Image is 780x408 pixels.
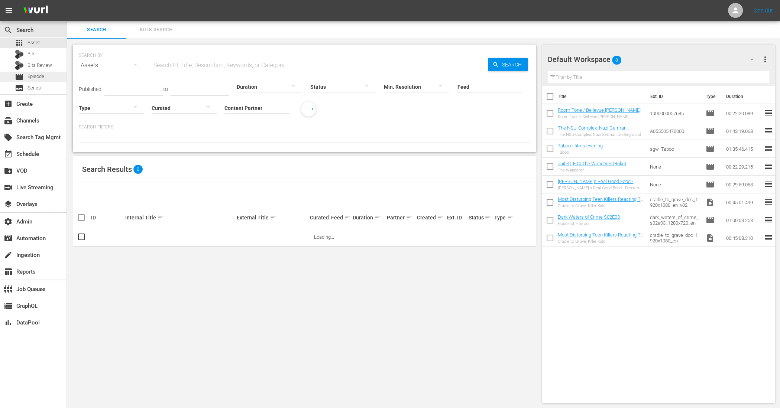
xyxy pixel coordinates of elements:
[4,301,13,310] span: GraphQL
[754,7,773,13] a: Sign Out
[764,215,773,224] span: reorder
[406,214,412,221] span: sort
[705,234,714,242] span: Video
[4,150,13,159] span: Schedule
[760,55,769,64] span: more_vert
[4,99,13,108] span: Create
[612,52,621,68] span: 8
[764,144,773,153] span: reorder
[558,168,626,173] div: The Wanderer
[558,143,603,148] a: Taboo - films evening
[15,84,24,92] span: Series
[417,213,445,222] div: Created
[437,214,444,221] span: sort
[4,166,13,175] span: VOD
[723,229,764,247] td: 00:45:08.310
[558,239,644,244] div: Cradle to Grave: Killer Kids
[15,50,24,59] div: Bits
[4,267,13,276] span: Reports
[4,217,13,226] span: Admin
[647,140,703,158] td: sgw_Taboo
[79,124,530,130] p: Search Filters:
[705,162,714,171] span: Episode
[646,86,701,107] th: Ext. ID
[125,213,234,222] div: Internal Title
[723,193,764,211] td: 00:45:01.499
[79,86,103,92] span: Published:
[270,214,276,221] span: sort
[558,214,620,220] a: Dark Waters of Crime S02E03
[764,162,773,171] span: reorder
[764,233,773,242] span: reorder
[15,72,24,81] span: Episode
[157,214,164,221] span: sort
[163,86,168,92] span: to
[558,86,646,107] th: Title
[764,180,773,189] span: reorder
[331,213,350,222] div: Feed
[4,116,13,125] span: Channels
[647,158,703,176] td: None
[558,132,644,137] div: The NSU-Complex: Nazi German Underground
[558,125,629,136] a: The NSU-Complex: Nazi German Underground
[723,104,764,122] td: 00:22:20.089
[4,133,13,142] span: Search Tag Mgmt
[705,216,714,225] span: Episode
[647,176,703,193] td: None
[237,213,307,222] div: External Title
[558,186,644,190] div: [PERSON_NAME]'s Real Good Food - Desserts With Benefits
[705,127,714,136] span: Episode
[27,84,41,92] span: Series
[79,55,144,76] div: Assets
[558,203,644,208] div: Cradle to Grave: Killer Kids
[558,150,603,155] div: Taboo
[558,161,626,166] a: Jail S1 E04 The Wanderer (Roku)
[723,140,764,158] td: 01:35:46.415
[27,50,36,58] span: Bits
[387,213,415,222] div: Partner
[468,213,492,222] div: Status
[764,198,773,206] span: reorder
[4,285,13,294] span: Job Queues
[133,165,143,174] span: 0
[494,213,509,222] div: Type
[647,104,703,122] td: 1000000057685
[91,215,123,221] div: ID
[723,158,764,176] td: 00:22:29.215
[723,122,764,140] td: 01:42:19.068
[82,165,132,174] span: Search Results
[15,38,24,47] span: Asset
[447,215,466,221] div: Ext. ID
[705,144,714,153] span: Episode
[310,215,329,221] div: Curated
[131,26,181,34] span: Bulk Search
[558,196,643,208] a: Most Disturbing Teen Killers Reacting To Insane Sentences
[353,213,385,222] div: Duration
[723,211,764,229] td: 01:00:03.253
[314,234,334,240] span: Loading...
[4,183,13,192] span: Live Streaming
[548,49,760,70] div: Default Workspace
[764,126,773,135] span: reorder
[485,214,491,221] span: sort
[647,122,703,140] td: A055505470000
[647,229,703,247] td: cradle_to_grave_doc_1920x1080_en
[488,58,528,71] button: Search
[723,176,764,193] td: 00:29:59.058
[4,200,13,209] span: Overlays
[4,318,13,327] span: DataPool
[374,214,381,221] span: sort
[647,211,703,229] td: dark_waters_of_crime_s02e03_1280x720_en
[705,109,714,118] span: Episode
[18,2,54,19] img: ans4CAIJ8jUAAAAAAAAAAAAAAAAAAAAAAAAgQb4GAAAAAAAAAAAAAAAAAAAAAAAAJMjXAAAAAAAAAAAAAAAAAAAAAAAAgAT5G...
[507,214,514,221] span: sort
[558,179,636,190] a: [PERSON_NAME]'s Real Good Food - Desserts With Benefits
[705,180,714,189] span: Episode
[558,221,620,226] div: House of Horrors
[27,39,40,46] span: Asset
[15,61,24,70] div: Bits Review
[721,86,766,107] th: Duration
[705,198,714,207] span: Video
[499,58,528,71] span: Search
[27,62,52,69] span: Bits Review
